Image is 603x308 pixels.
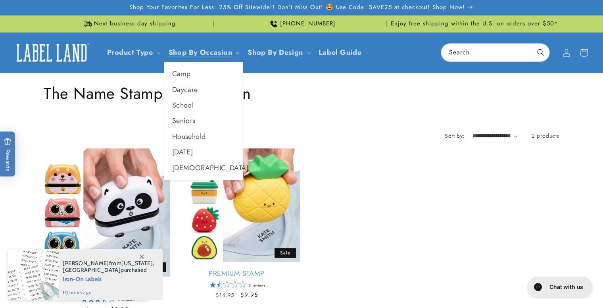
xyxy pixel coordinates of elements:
summary: Product Type [102,43,164,62]
span: from , purchased [63,260,154,273]
div: Announcement [390,15,559,32]
span: [GEOGRAPHIC_DATA] [63,266,121,273]
span: 10 hours ago [63,289,154,296]
a: School [164,98,243,113]
span: Shop Your Favorites For Less: 25% Off Sitewide!! Don’t Miss Out! 🤩 Use Code: SAVE25 at checkout! ... [129,4,465,12]
span: [PHONE_NUMBER] [280,20,336,28]
span: 2 products [532,132,559,140]
a: Product Type [107,47,153,58]
label: Sort by: [445,132,464,140]
a: Premium Stamp [173,269,300,278]
span: Iron-On Labels [63,273,154,283]
span: Label Guide [319,48,362,57]
a: [DATE] [164,144,243,160]
a: Household [164,129,243,144]
summary: Shop By Design [243,43,313,62]
span: [PERSON_NAME] [63,260,109,267]
img: Label Land [12,40,91,65]
a: Camp [164,66,243,82]
span: Rewards [4,138,12,171]
h1: The Name Stamp It Collection [44,83,559,104]
button: Search [532,44,549,61]
a: Daycare [164,82,243,98]
span: Next business day shipping [94,20,176,28]
summary: Shop By Occasion [164,43,243,62]
div: Announcement [44,15,213,32]
span: Enjoy free shipping within the U.S. on orders over $50* [391,20,558,28]
a: Shop By Design [248,47,303,58]
div: Announcement [217,15,386,32]
a: Seniors [164,113,243,129]
a: Label Land [9,37,94,68]
span: Shop By Occasion [169,48,232,57]
a: [DEMOGRAPHIC_DATA] [164,160,243,176]
iframe: Gorgias live chat messenger [524,274,595,300]
a: Label Guide [314,43,367,62]
span: [US_STATE] [121,260,153,267]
